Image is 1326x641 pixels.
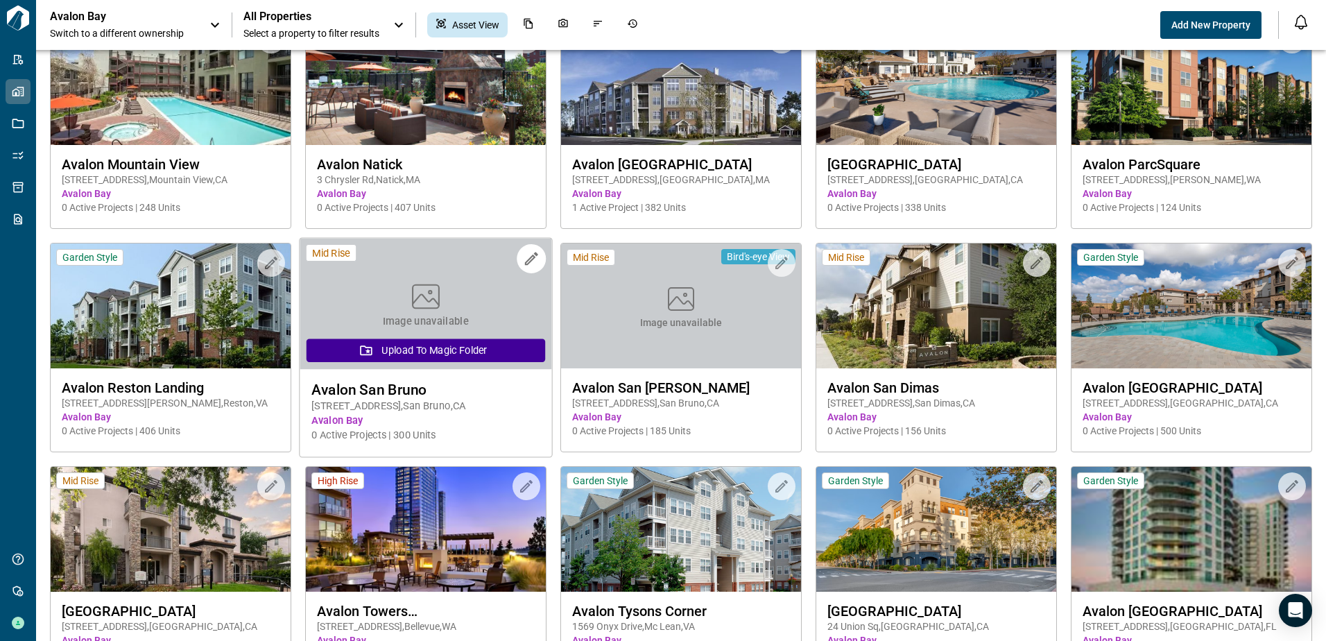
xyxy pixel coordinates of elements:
[827,619,1045,633] span: 24 Union Sq , [GEOGRAPHIC_DATA] , CA
[311,381,540,398] span: Avalon San Bruno
[311,413,540,428] span: Avalon Bay
[62,156,279,173] span: Avalon Mountain View
[1083,187,1300,200] span: Avalon Bay
[427,12,508,37] div: Asset View
[62,424,279,438] span: 0 Active Projects | 406 Units
[561,467,801,592] img: property-asset
[573,251,609,264] span: Mid Rise
[573,475,628,487] span: Garden Style
[827,396,1045,410] span: [STREET_ADDRESS] , San Dimas , CA
[62,187,279,200] span: Avalon Bay
[827,187,1045,200] span: Avalon Bay
[1279,594,1312,627] div: Open Intercom Messenger
[561,20,801,145] img: property-asset
[51,467,291,592] img: property-asset
[619,12,646,37] div: Job History
[827,410,1045,424] span: Avalon Bay
[1071,20,1311,145] img: property-asset
[827,173,1045,187] span: [STREET_ADDRESS] , [GEOGRAPHIC_DATA] , CA
[306,467,546,592] img: property-asset
[727,250,790,263] span: Bird's-eye View
[816,243,1056,368] img: property-asset
[383,314,469,329] span: Image unavailable
[51,20,291,145] img: property-asset
[816,20,1056,145] img: property-asset
[1171,18,1250,32] span: Add New Property
[584,12,612,37] div: Issues & Info
[306,20,546,145] img: property-asset
[243,10,379,24] span: All Properties
[1071,243,1311,368] img: property-asset
[50,26,196,40] span: Switch to a different ownership
[317,173,535,187] span: 3 Chrysler Rd , Natick , MA
[572,603,790,619] span: Avalon Tysons Corner
[1160,11,1262,39] button: Add New Property
[827,379,1045,396] span: Avalon San Dimas
[62,173,279,187] span: [STREET_ADDRESS] , Mountain View , CA
[317,603,535,619] span: Avalon Towers [GEOGRAPHIC_DATA]
[311,399,540,413] span: [STREET_ADDRESS] , San Bruno , CA
[311,428,540,443] span: 0 Active Projects | 300 Units
[62,251,117,264] span: Garden Style
[572,187,790,200] span: Avalon Bay
[1083,173,1300,187] span: [STREET_ADDRESS] , [PERSON_NAME] , WA
[317,200,535,214] span: 0 Active Projects | 407 Units
[1071,467,1311,592] img: property-asset
[62,410,279,424] span: Avalon Bay
[317,187,535,200] span: Avalon Bay
[317,619,535,633] span: [STREET_ADDRESS] , Bellevue , WA
[1083,379,1300,396] span: Avalon [GEOGRAPHIC_DATA]
[1083,396,1300,410] span: [STREET_ADDRESS] , [GEOGRAPHIC_DATA] , CA
[312,246,350,259] span: Mid Rise
[1083,619,1300,633] span: [STREET_ADDRESS] , [GEOGRAPHIC_DATA] , FL
[816,467,1056,592] img: property-asset
[1083,410,1300,424] span: Avalon Bay
[828,251,864,264] span: Mid Rise
[1290,11,1312,33] button: Open notification feed
[572,424,790,438] span: 0 Active Projects | 185 Units
[1083,251,1138,264] span: Garden Style
[549,12,577,37] div: Photos
[827,603,1045,619] span: [GEOGRAPHIC_DATA]
[452,18,499,32] span: Asset View
[50,10,175,24] p: Avalon Bay
[1083,603,1300,619] span: Avalon [GEOGRAPHIC_DATA]
[62,619,279,633] span: [STREET_ADDRESS] , [GEOGRAPHIC_DATA] , CA
[318,475,358,487] span: High Rise
[1083,156,1300,173] span: Avalon ParcSquare
[572,619,790,633] span: 1569 Onyx Drive , Mc Lean , VA
[572,396,790,410] span: [STREET_ADDRESS] , San Bruno , CA
[307,339,545,362] button: Upload to Magic Folder
[317,156,535,173] span: Avalon Natick
[62,379,279,396] span: Avalon Reston Landing
[62,200,279,214] span: 0 Active Projects | 248 Units
[827,424,1045,438] span: 0 Active Projects | 156 Units
[572,173,790,187] span: [STREET_ADDRESS] , [GEOGRAPHIC_DATA] , MA
[243,26,379,40] span: Select a property to filter results
[1083,424,1300,438] span: 0 Active Projects | 500 Units
[572,410,790,424] span: Avalon Bay
[572,200,790,214] span: 1 Active Project | 382 Units
[1083,200,1300,214] span: 0 Active Projects | 124 Units
[51,243,291,368] img: property-asset
[62,603,279,619] span: [GEOGRAPHIC_DATA]
[1083,475,1138,487] span: Garden Style
[62,396,279,410] span: [STREET_ADDRESS][PERSON_NAME] , Reston , VA
[572,156,790,173] span: Avalon [GEOGRAPHIC_DATA]
[572,379,790,396] span: Avalon San [PERSON_NAME]
[828,475,883,487] span: Garden Style
[515,12,542,37] div: Documents
[827,200,1045,214] span: 0 Active Projects | 338 Units
[827,156,1045,173] span: [GEOGRAPHIC_DATA]
[62,475,98,487] span: Mid Rise
[640,316,722,330] span: Image unavailable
